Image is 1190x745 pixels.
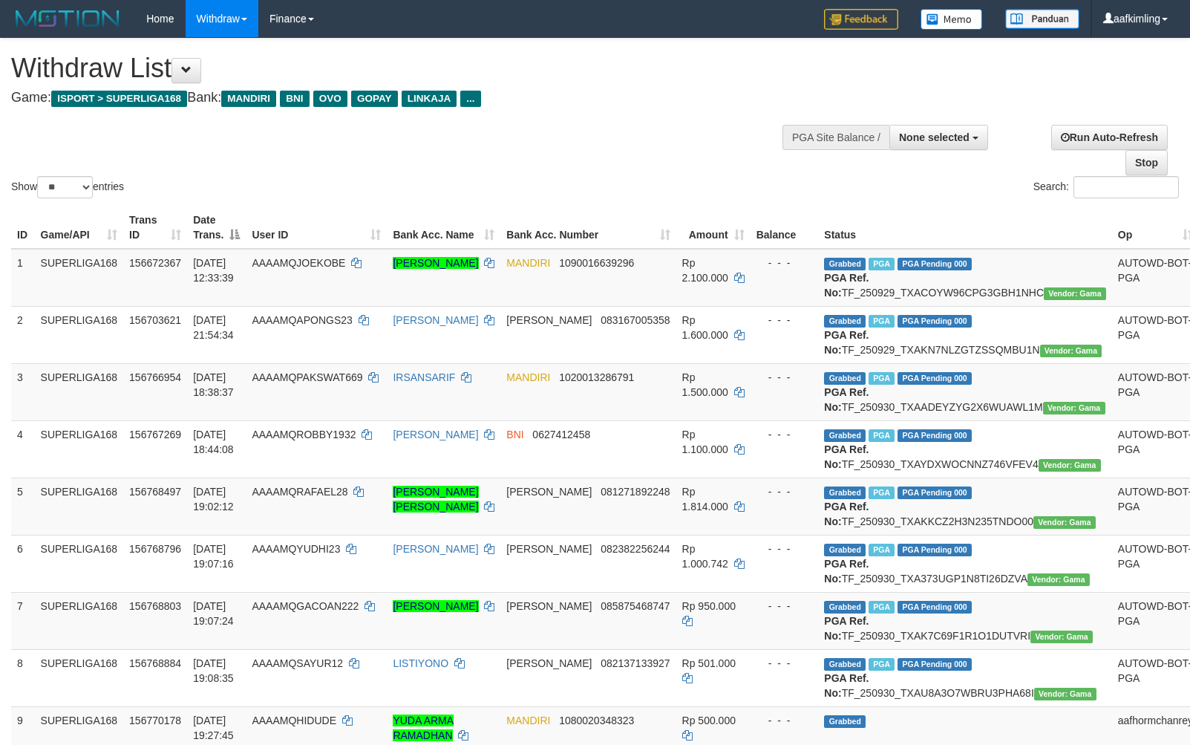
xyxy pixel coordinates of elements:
[1125,150,1168,175] a: Stop
[193,600,234,627] span: [DATE] 19:07:24
[899,131,970,143] span: None selected
[824,501,869,527] b: PGA Ref. No:
[682,429,728,455] span: Rp 1.100.000
[129,314,181,326] span: 156703621
[559,257,634,269] span: Copy 1090016639296 to clipboard
[869,658,895,671] span: Marked by aafsoumeymey
[756,484,813,499] div: - - -
[682,600,736,612] span: Rp 950.000
[506,314,592,326] span: [PERSON_NAME]
[313,91,347,107] span: OVO
[824,658,866,671] span: Grabbed
[824,429,866,442] span: Grabbed
[193,371,234,398] span: [DATE] 18:38:37
[756,313,813,328] div: - - -
[1030,631,1093,643] span: Vendor URL: https://trx31.1velocity.biz
[1040,345,1102,357] span: Vendor URL: https://trx31.1velocity.biz
[601,486,670,498] span: Copy 081271892248 to clipboard
[193,314,234,341] span: [DATE] 21:54:34
[869,601,895,614] span: Marked by aafsoumeymey
[11,420,35,478] td: 4
[869,544,895,556] span: Marked by aafsoumeymey
[252,715,336,726] span: AAAAMQHIDUDE
[393,600,478,612] a: [PERSON_NAME]
[246,206,387,249] th: User ID: activate to sort column ascending
[818,249,1111,307] td: TF_250929_TXACOYW96CPG3GBH1NHC
[129,600,181,612] span: 156768803
[11,249,35,307] td: 1
[756,713,813,728] div: - - -
[869,487,895,499] span: Marked by aafsoumeymey
[824,315,866,328] span: Grabbed
[824,558,869,585] b: PGA Ref. No:
[35,535,124,592] td: SUPERLIGA168
[193,657,234,684] span: [DATE] 19:08:35
[818,478,1111,535] td: TF_250930_TXAKKCZ2H3N235TNDO00
[601,543,670,555] span: Copy 082382256244 to clipboard
[35,649,124,706] td: SUPERLIGA168
[869,258,895,270] span: Marked by aafsengchandara
[193,257,234,284] span: [DATE] 12:33:39
[1027,573,1090,586] span: Vendor URL: https://trx31.1velocity.biz
[35,420,124,478] td: SUPERLIGA168
[898,544,972,556] span: PGA Pending
[11,535,35,592] td: 6
[35,249,124,307] td: SUPERLIGA168
[889,125,988,150] button: None selected
[898,258,972,270] span: PGA Pending
[898,658,972,671] span: PGA Pending
[818,592,1111,649] td: TF_250930_TXAK7C69F1R1O1DUTVRI
[1043,402,1105,414] span: Vendor URL: https://trx31.1velocity.biz
[1005,9,1079,29] img: panduan.png
[506,429,523,440] span: BNI
[818,420,1111,478] td: TF_250930_TXAYDXWOCNNZ746VFEV4
[756,256,813,270] div: - - -
[506,486,592,498] span: [PERSON_NAME]
[460,91,480,107] span: ...
[351,91,398,107] span: GOPAY
[393,429,478,440] a: [PERSON_NAME]
[782,125,889,150] div: PGA Site Balance /
[898,487,972,499] span: PGA Pending
[601,657,670,669] span: Copy 082137133927 to clipboard
[129,543,181,555] span: 156768796
[387,206,500,249] th: Bank Acc. Name: activate to sort column ascending
[129,715,181,726] span: 156770178
[393,371,455,383] a: IRSANSARIF
[506,543,592,555] span: [PERSON_NAME]
[682,371,728,398] span: Rp 1.500.000
[393,715,454,741] a: YUDA ARMA RAMADHAN
[756,427,813,442] div: - - -
[11,176,124,198] label: Show entries
[1039,459,1101,472] span: Vendor URL: https://trx31.1velocity.biz
[11,363,35,420] td: 3
[252,543,340,555] span: AAAAMQYUDHI23
[824,544,866,556] span: Grabbed
[193,429,234,455] span: [DATE] 18:44:08
[193,486,234,513] span: [DATE] 19:02:12
[1034,688,1096,700] span: Vendor URL: https://trx31.1velocity.biz
[682,314,728,341] span: Rp 1.600.000
[11,649,35,706] td: 8
[252,600,359,612] span: AAAAMQGACOAN222
[756,370,813,385] div: - - -
[818,206,1111,249] th: Status
[506,657,592,669] span: [PERSON_NAME]
[11,206,35,249] th: ID
[532,429,590,440] span: Copy 0627412458 to clipboard
[601,314,670,326] span: Copy 083167005358 to clipboard
[824,715,866,728] span: Grabbed
[11,478,35,535] td: 5
[393,657,448,669] a: LISTIYONO
[129,371,181,383] span: 156766954
[1051,125,1168,150] a: Run Auto-Refresh
[869,429,895,442] span: Marked by aafsoycanthlai
[1033,176,1179,198] label: Search:
[506,371,550,383] span: MANDIRI
[187,206,246,249] th: Date Trans.: activate to sort column descending
[193,715,234,741] span: [DATE] 19:27:45
[682,486,728,513] span: Rp 1.814.000
[824,672,869,699] b: PGA Ref. No:
[898,429,972,442] span: PGA Pending
[402,91,457,107] span: LINKAJA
